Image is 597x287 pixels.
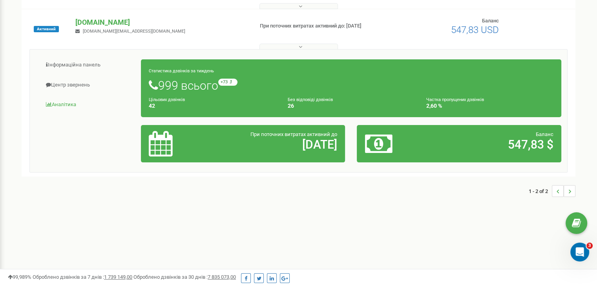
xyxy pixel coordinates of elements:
small: Без відповіді дзвінків [288,97,333,102]
h4: 2,60 % [426,103,553,109]
span: Оброблено дзвінків за 7 днів : [33,274,132,280]
a: Центр звернень [36,75,141,95]
iframe: Intercom live chat [570,243,589,261]
h2: [DATE] [215,138,337,151]
span: 1 - 2 of 2 [529,185,552,197]
span: Оброблено дзвінків за 30 днів : [133,274,236,280]
p: [DOMAIN_NAME] [75,17,247,28]
span: Баланс [536,131,553,137]
span: 547,83 USD [451,24,499,35]
small: Статистика дзвінків за тиждень [149,68,214,74]
small: +73 [218,79,237,86]
h4: 42 [149,103,276,109]
small: Частка пропущених дзвінків [426,97,484,102]
span: При поточних витратах активний до [250,131,337,137]
h4: 26 [288,103,415,109]
span: Баланс [482,18,499,24]
u: 7 835 073,00 [208,274,236,280]
a: Аналiтика [36,95,141,114]
h1: 999 всього [149,79,553,92]
small: Цільових дзвінків [149,97,185,102]
a: Інформаційна панель [36,55,141,75]
u: 1 739 149,00 [104,274,132,280]
span: [DOMAIN_NAME][EMAIL_ADDRESS][DOMAIN_NAME] [83,29,185,34]
span: 99,989% [8,274,31,280]
h2: 547,83 $ [432,138,553,151]
nav: ... [529,177,575,205]
span: 3 [586,243,593,249]
p: При поточних витратах активний до: [DATE] [260,22,385,30]
span: Активний [34,26,59,32]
